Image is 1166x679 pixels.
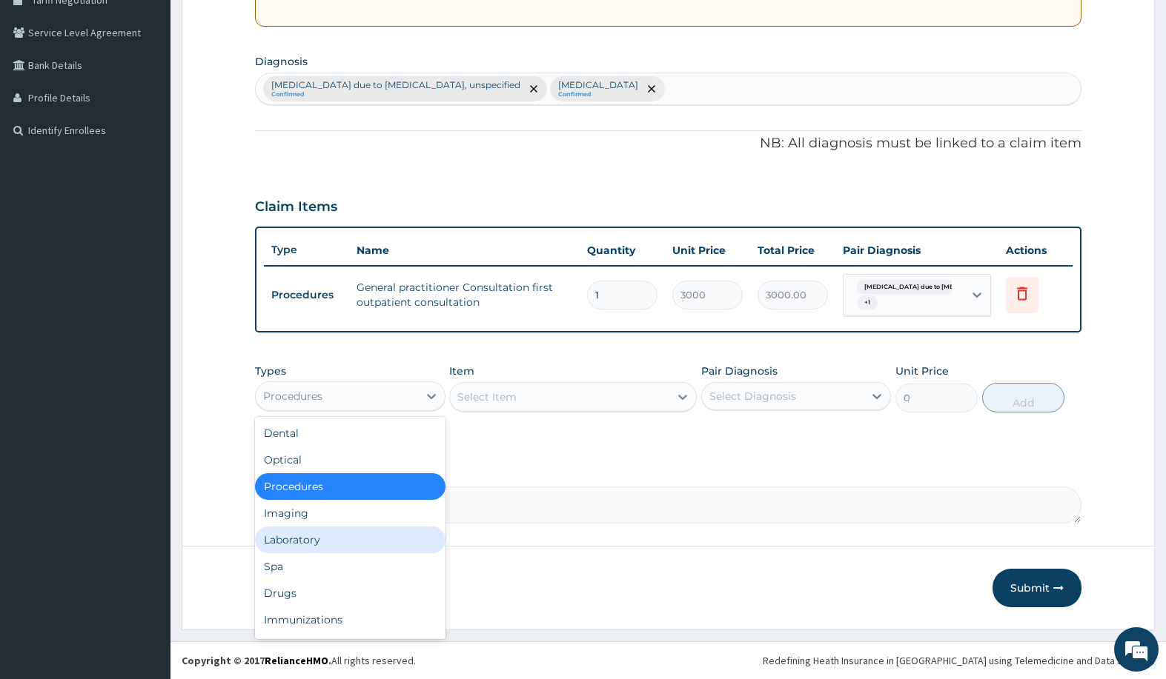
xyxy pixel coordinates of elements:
[558,91,638,98] small: Confirmed
[271,79,520,91] p: [MEDICAL_DATA] due to [MEDICAL_DATA], unspecified
[77,83,249,102] div: Chat with us now
[645,82,658,96] span: remove selection option
[527,82,540,96] span: remove selection option
[998,235,1073,265] th: Actions
[449,364,474,378] label: Item
[86,187,205,336] span: We're online!
[709,389,796,404] div: Select Diagnosis
[182,654,331,667] strong: Copyright © 2017 .
[264,281,349,309] td: Procedures
[665,235,750,265] th: Unit Price
[263,389,322,404] div: Procedures
[750,235,835,265] th: Total Price
[170,641,1166,679] footer: All rights reserved.
[265,654,328,667] a: RelianceHMO
[255,526,445,553] div: Laboratory
[993,569,1081,607] button: Submit
[763,653,1155,668] div: Redefining Heath Insurance in [GEOGRAPHIC_DATA] using Telemedicine and Data Science!
[982,383,1064,412] button: Add
[255,446,445,473] div: Optical
[349,235,579,265] th: Name
[7,404,282,456] textarea: Type your message and hit 'Enter'
[857,280,1021,295] span: [MEDICAL_DATA] due to [MEDICAL_DATA] falc...
[255,633,445,660] div: Others
[255,606,445,633] div: Immunizations
[701,364,778,378] label: Pair Diagnosis
[857,295,878,310] span: + 1
[27,74,60,111] img: d_794563401_company_1708531726252_794563401
[457,389,517,404] div: Select Item
[255,420,445,446] div: Dental
[243,7,279,43] div: Minimize live chat window
[255,134,1081,153] p: NB: All diagnosis must be linked to a claim item
[264,236,349,264] th: Type
[255,54,308,69] label: Diagnosis
[271,91,520,98] small: Confirmed
[255,580,445,606] div: Drugs
[895,364,949,378] label: Unit Price
[349,272,579,317] td: General practitioner Consultation first outpatient consultation
[580,235,665,265] th: Quantity
[255,466,1081,478] label: Comment
[255,473,445,500] div: Procedures
[255,500,445,526] div: Imaging
[835,235,998,265] th: Pair Diagnosis
[255,365,286,378] label: Types
[255,199,337,215] h3: Claim Items
[558,79,638,91] p: [MEDICAL_DATA]
[255,553,445,580] div: Spa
